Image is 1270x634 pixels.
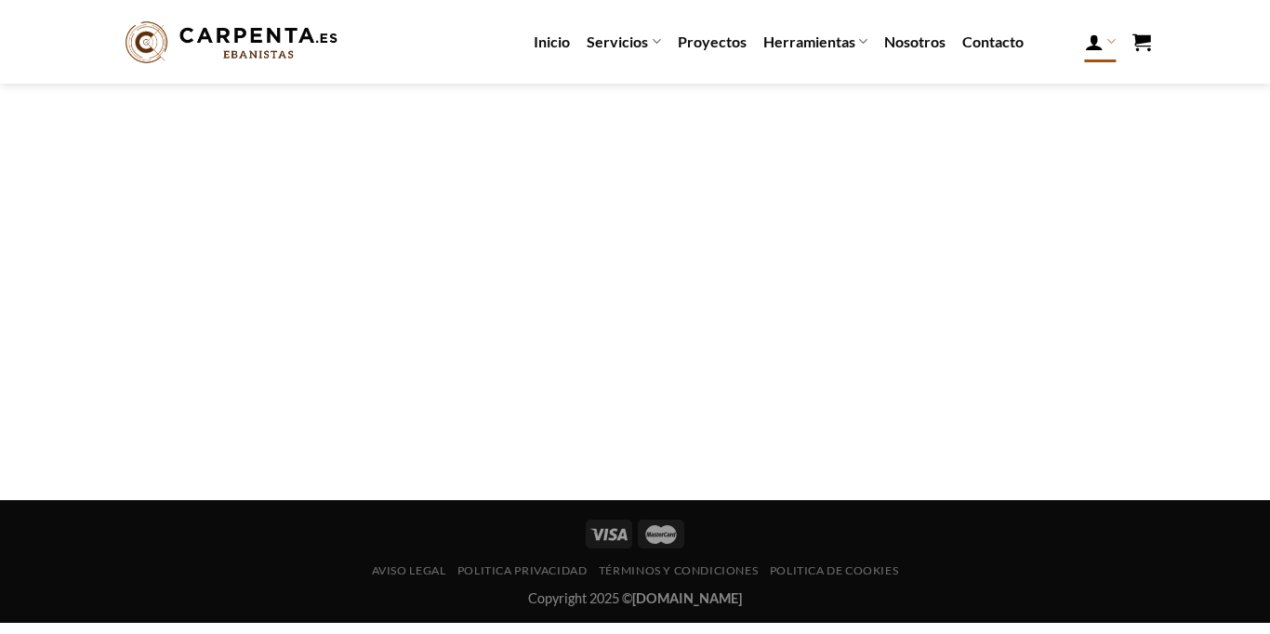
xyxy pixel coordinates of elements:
[599,563,758,577] a: Términos y condiciones
[770,563,899,577] a: Politica de cookies
[457,563,588,577] a: Politica privacidad
[119,588,1151,609] div: Copyright 2025 ©
[534,25,570,59] a: Inicio
[587,23,660,59] a: Servicios
[962,25,1024,59] a: Contacto
[632,590,742,606] strong: [DOMAIN_NAME]
[763,23,867,59] a: Herramientas
[119,17,344,68] img: Carpenta.es
[372,563,446,577] a: Aviso legal
[884,25,946,59] a: Nosotros
[678,25,747,59] a: Proyectos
